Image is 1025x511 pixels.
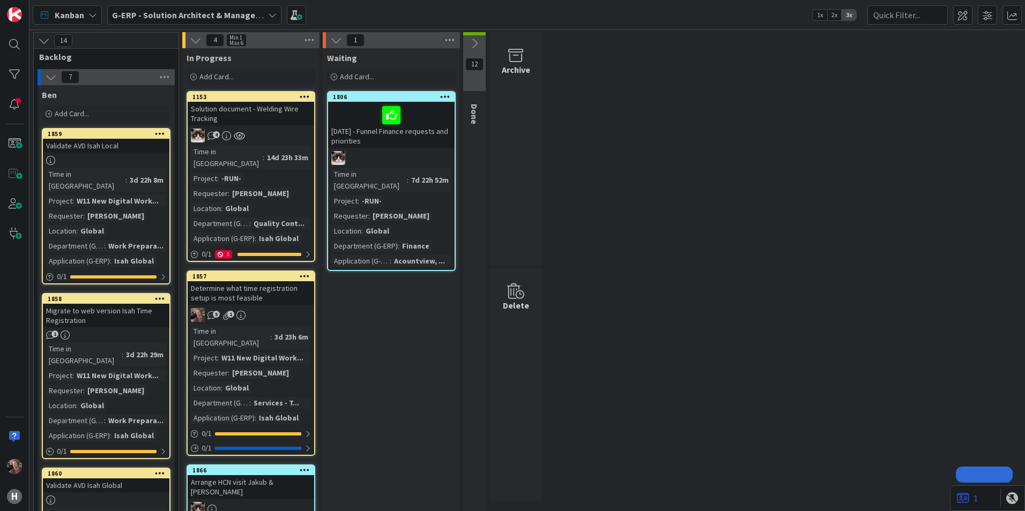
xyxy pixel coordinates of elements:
div: 1859 [48,130,169,138]
div: -RUN- [219,172,244,184]
div: 3d 22h 8m [127,174,166,186]
span: 0 / 1 [202,442,212,454]
div: Global [222,202,251,214]
span: : [122,349,123,360]
span: Done [469,104,480,124]
div: -RUN- [359,195,384,207]
div: Global [78,225,107,237]
span: 12 [465,58,484,71]
div: Requester [331,210,368,222]
div: Migrate to web version Isah Time Registration [43,304,169,327]
div: Max 6 [229,40,243,46]
span: : [368,210,370,222]
span: 7 [61,71,79,84]
div: Acountview, ... [391,255,448,267]
span: : [358,195,359,207]
div: W11 New Digital Work... [219,352,306,364]
span: : [83,210,85,222]
img: Kv [331,151,345,165]
span: Add Card... [55,109,89,118]
div: 1857Determine what time registration setup is most feasible [188,272,314,305]
span: Add Card... [199,72,234,81]
span: Waiting [327,52,357,63]
div: Work Prepara... [106,240,166,252]
span: 5 [213,311,220,318]
b: G-ERP - Solution Architect & Management [112,10,276,20]
div: 1 [215,250,232,259]
div: 1866Arrange HCN visit Jakub & [PERSON_NAME] [188,465,314,499]
div: 1857 [192,273,314,280]
div: 1858Migrate to web version Isah Time Registration [43,294,169,327]
div: Kv [328,151,455,165]
span: 0 / 1 [202,249,212,260]
span: : [76,225,78,237]
span: : [217,172,219,184]
span: Ben [42,89,57,100]
div: Requester [191,187,228,199]
div: Requester [46,385,83,396]
div: 1858 [48,295,169,303]
span: : [72,370,74,381]
div: Project [191,172,217,184]
span: : [104,240,106,252]
span: 14 [54,34,72,47]
div: 1806[DATE] - Funnel Finance requests and priorities [328,92,455,148]
span: : [263,152,264,163]
span: : [270,331,272,343]
div: 1153 [192,93,314,101]
div: W11 New Digital Work... [74,370,161,381]
span: Backlog [39,51,165,62]
div: Global [363,225,392,237]
a: 1 [957,492,978,505]
div: 1153 [188,92,314,102]
div: Project [46,195,72,207]
div: Location [46,225,76,237]
div: Application (G-ERP) [46,430,110,441]
span: 4 [206,34,224,47]
div: Time in [GEOGRAPHIC_DATA] [46,343,122,366]
span: : [217,352,219,364]
span: Add Card... [340,72,374,81]
span: 4 [213,131,220,138]
span: : [83,385,85,396]
div: 14d 23h 33m [264,152,311,163]
div: Global [222,382,251,394]
div: Determine what time registration setup is most feasible [188,281,314,305]
div: W11 New Digital Work... [74,195,161,207]
div: [DATE] - Funnel Finance requests and priorities [328,102,455,148]
div: Validate AVD Isah Global [43,478,169,492]
span: : [104,415,106,426]
div: Min 1 [229,35,242,40]
span: : [249,217,251,229]
span: 0 / 1 [57,271,67,282]
span: : [125,174,127,186]
span: : [407,174,408,186]
div: [PERSON_NAME] [85,385,147,396]
span: 2x [827,10,842,20]
div: 1860Validate AVD Isah Global [43,469,169,492]
div: 1153Solution document - Welding Wire Tracking [188,92,314,125]
a: 1806[DATE] - Funnel Finance requests and prioritiesKvTime in [GEOGRAPHIC_DATA]:7d 22h 52mProject:... [327,91,456,271]
div: Location [191,202,221,214]
div: 0/1 [188,427,314,440]
div: Location [331,225,361,237]
div: [PERSON_NAME] [229,187,292,199]
div: Project [191,352,217,364]
div: Project [46,370,72,381]
span: : [221,382,222,394]
div: Application (G-ERP) [331,255,390,267]
span: : [72,195,74,207]
div: Archive [502,63,530,76]
a: 1153Solution document - Welding Wire TrackingKvTime in [GEOGRAPHIC_DATA]:14d 23h 33mProject:-RUN-... [187,91,315,262]
span: : [110,430,112,441]
div: 0/1 [43,445,169,458]
div: Kv [188,129,314,142]
div: 0/1 [188,441,314,455]
div: Project [331,195,358,207]
a: 1859Validate AVD Isah LocalTime in [GEOGRAPHIC_DATA]:3d 22h 8mProject:W11 New Digital Work...Requ... [42,128,170,284]
div: Global [78,400,107,411]
div: Department (G-ERP) [191,397,249,409]
div: Department (G-ERP) [46,240,104,252]
div: Isah Global [256,232,301,244]
div: 1859Validate AVD Isah Local [43,129,169,153]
